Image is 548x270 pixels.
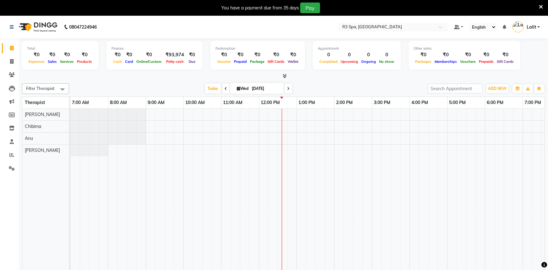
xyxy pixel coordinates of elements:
span: Upcoming [339,59,360,64]
a: 5:00 PM [448,98,467,107]
span: Memberships [433,59,458,64]
div: ₹0 [248,51,266,58]
span: Prepaids [477,59,495,64]
a: 3:00 PM [372,98,392,107]
div: Total [27,46,94,51]
div: 0 [318,51,339,58]
div: ₹0 [495,51,515,58]
div: You have a payment due from 35 days [221,5,299,11]
span: Services [58,59,75,64]
div: ₹0 [215,51,232,58]
span: Vouchers [458,59,477,64]
div: ₹93,974 [163,51,187,58]
a: 11:00 AM [221,98,244,107]
div: ₹0 [123,51,135,58]
div: ₹0 [477,51,495,58]
span: Chibima [25,124,41,129]
button: ADD NEW [486,84,508,93]
span: Products [75,59,94,64]
span: Therapist [25,100,45,105]
div: Redemption [215,46,300,51]
div: 0 [377,51,396,58]
span: Voucher [215,59,232,64]
div: ₹0 [266,51,286,58]
div: Finance [111,46,198,51]
span: Packages [414,59,433,64]
span: Wallet [286,59,300,64]
button: Pay [300,3,320,13]
span: Package [248,59,266,64]
span: No show [377,59,396,64]
span: Ongoing [360,59,377,64]
div: ₹0 [187,51,198,58]
a: 10:00 AM [184,98,206,107]
div: ₹0 [232,51,248,58]
div: ₹0 [286,51,300,58]
a: 7:00 PM [523,98,543,107]
div: ₹0 [135,51,163,58]
div: Appointment [318,46,396,51]
span: Gift Cards [495,59,515,64]
div: ₹0 [46,51,58,58]
span: Anu [25,135,33,141]
div: ₹0 [433,51,458,58]
a: 2:00 PM [334,98,354,107]
span: Sales [46,59,58,64]
span: Filter Therapist [26,86,55,91]
div: Other sales [414,46,515,51]
span: ADD NEW [488,86,507,91]
span: Wed [235,86,250,91]
div: ₹0 [458,51,477,58]
div: ₹0 [111,51,123,58]
a: 12:00 PM [259,98,281,107]
span: Lalit [527,24,536,30]
span: Due [187,59,197,64]
span: Completed [318,59,339,64]
span: Today [205,84,221,93]
div: ₹0 [27,51,46,58]
div: 0 [339,51,360,58]
div: ₹0 [75,51,94,58]
a: 4:00 PM [410,98,430,107]
a: 6:00 PM [485,98,505,107]
span: Gift Cards [266,59,286,64]
span: Expenses [27,59,46,64]
div: 0 [360,51,377,58]
span: [PERSON_NAME] [25,112,60,117]
img: logo [16,18,59,36]
input: 2025-09-03 [250,84,281,93]
b: 08047224946 [69,18,97,36]
a: 8:00 AM [108,98,128,107]
span: Card [123,59,135,64]
input: Search Appointment [428,84,483,93]
img: Lalit [513,21,524,32]
span: Cash [111,59,123,64]
span: Petty cash [165,59,185,64]
span: [PERSON_NAME] [25,147,60,153]
a: 7:00 AM [70,98,90,107]
a: 9:00 AM [146,98,166,107]
div: ₹0 [414,51,433,58]
span: Prepaid [232,59,248,64]
span: Online/Custom [135,59,163,64]
div: ₹0 [58,51,75,58]
a: 1:00 PM [297,98,317,107]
